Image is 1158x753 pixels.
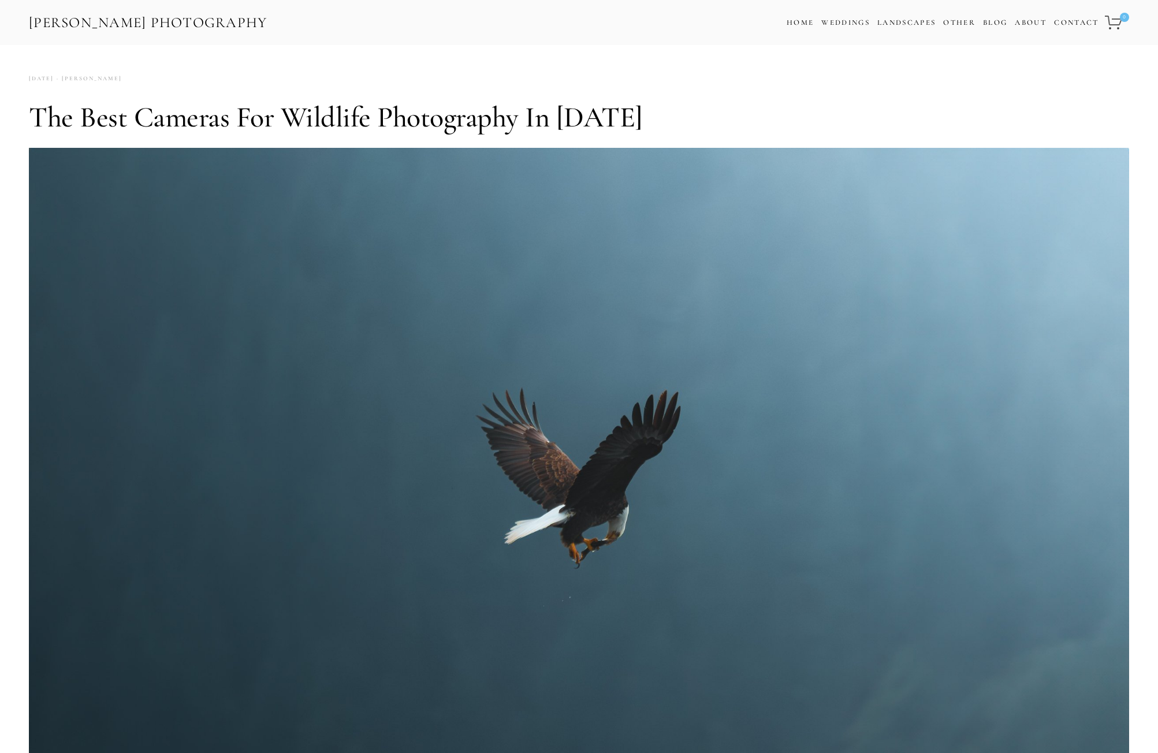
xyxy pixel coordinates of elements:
a: Contact [1054,14,1099,31]
h1: The Best Cameras for Wildlife Photography in [DATE] [29,100,1129,135]
time: [DATE] [29,71,54,87]
a: Weddings [821,18,870,27]
a: About [1015,14,1047,31]
a: Landscapes [877,18,936,27]
span: 0 [1120,13,1129,22]
a: Blog [983,14,1007,31]
a: 0 items in cart [1103,9,1130,36]
a: Other [943,18,975,27]
a: Home [787,14,814,31]
a: [PERSON_NAME] [54,71,122,87]
a: [PERSON_NAME] Photography [28,10,269,36]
